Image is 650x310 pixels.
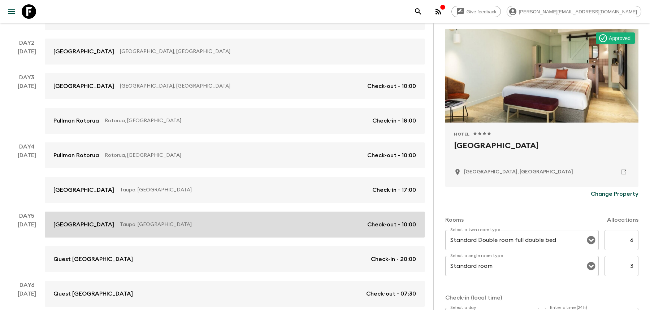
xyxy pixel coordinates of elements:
a: Give feedback [451,6,501,17]
p: Approved [609,35,630,42]
a: [GEOGRAPHIC_DATA]Taupo, [GEOGRAPHIC_DATA]Check-out - 10:00 [45,212,425,238]
p: [GEOGRAPHIC_DATA], [GEOGRAPHIC_DATA] [120,83,361,90]
p: Taupo, [GEOGRAPHIC_DATA] [120,186,367,194]
a: Pullman RotoruaRotorua, [GEOGRAPHIC_DATA]Check-in - 18:00 [45,108,425,134]
span: [PERSON_NAME][EMAIL_ADDRESS][DOMAIN_NAME] [515,9,641,14]
a: [GEOGRAPHIC_DATA]Taupo, [GEOGRAPHIC_DATA]Check-in - 17:00 [45,177,425,203]
p: Day 5 [9,212,45,220]
div: [DATE] [18,220,36,272]
span: Give feedback [463,9,500,14]
p: [GEOGRAPHIC_DATA] [53,220,114,229]
p: Check-out - 10:00 [367,151,416,160]
p: Check-in - 17:00 [372,186,416,194]
p: [GEOGRAPHIC_DATA] [53,82,114,90]
p: Day 3 [9,73,45,82]
p: Change Property [591,190,638,198]
p: Check-in - 20:00 [371,255,416,263]
p: Pullman Rotorua [53,151,99,160]
button: Open [586,235,596,245]
p: Taupo, [GEOGRAPHIC_DATA] [120,221,361,228]
p: Check-in - 18:00 [372,116,416,125]
a: Quest [GEOGRAPHIC_DATA]Check-out - 07:30 [45,281,425,307]
p: [GEOGRAPHIC_DATA], [GEOGRAPHIC_DATA] [120,48,410,55]
p: Day 6 [9,281,45,289]
p: Check-out - 10:00 [367,220,416,229]
p: [GEOGRAPHIC_DATA] [53,186,114,194]
p: Rooms [445,216,464,224]
p: Check-in (local time) [445,293,638,302]
p: Rotorua, [GEOGRAPHIC_DATA] [105,117,367,124]
p: Rotorua, [GEOGRAPHIC_DATA] [105,152,361,159]
label: Select a twin room type [450,227,500,233]
div: Photo of Sudima Auckland City [445,29,638,123]
a: [GEOGRAPHIC_DATA][GEOGRAPHIC_DATA], [GEOGRAPHIC_DATA]Check-out - 10:00 [45,73,425,99]
button: Open [586,261,596,271]
label: Select a single room type [450,253,503,259]
div: [DATE] [18,151,36,203]
p: Pullman Rotorua [53,116,99,125]
div: [DATE] [18,82,36,134]
a: [GEOGRAPHIC_DATA][GEOGRAPHIC_DATA], [GEOGRAPHIC_DATA] [45,39,425,65]
p: Auckland, New Zealand [464,168,573,176]
p: Day 4 [9,142,45,151]
p: Allocations [607,216,638,224]
p: Quest [GEOGRAPHIC_DATA] [53,289,133,298]
p: Day 2 [9,39,45,47]
button: Change Property [591,187,638,201]
p: [GEOGRAPHIC_DATA] [53,47,114,56]
button: menu [4,4,19,19]
p: Quest [GEOGRAPHIC_DATA] [53,255,133,263]
div: [DATE] [18,47,36,65]
div: [PERSON_NAME][EMAIL_ADDRESS][DOMAIN_NAME] [507,6,641,17]
h2: [GEOGRAPHIC_DATA] [454,140,630,163]
a: Quest [GEOGRAPHIC_DATA]Check-in - 20:00 [45,246,425,272]
button: search adventures [411,4,425,19]
p: Check-out - 07:30 [366,289,416,298]
p: Check-out - 10:00 [367,82,416,90]
span: Hotel [454,131,470,137]
a: Pullman RotoruaRotorua, [GEOGRAPHIC_DATA]Check-out - 10:00 [45,142,425,168]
